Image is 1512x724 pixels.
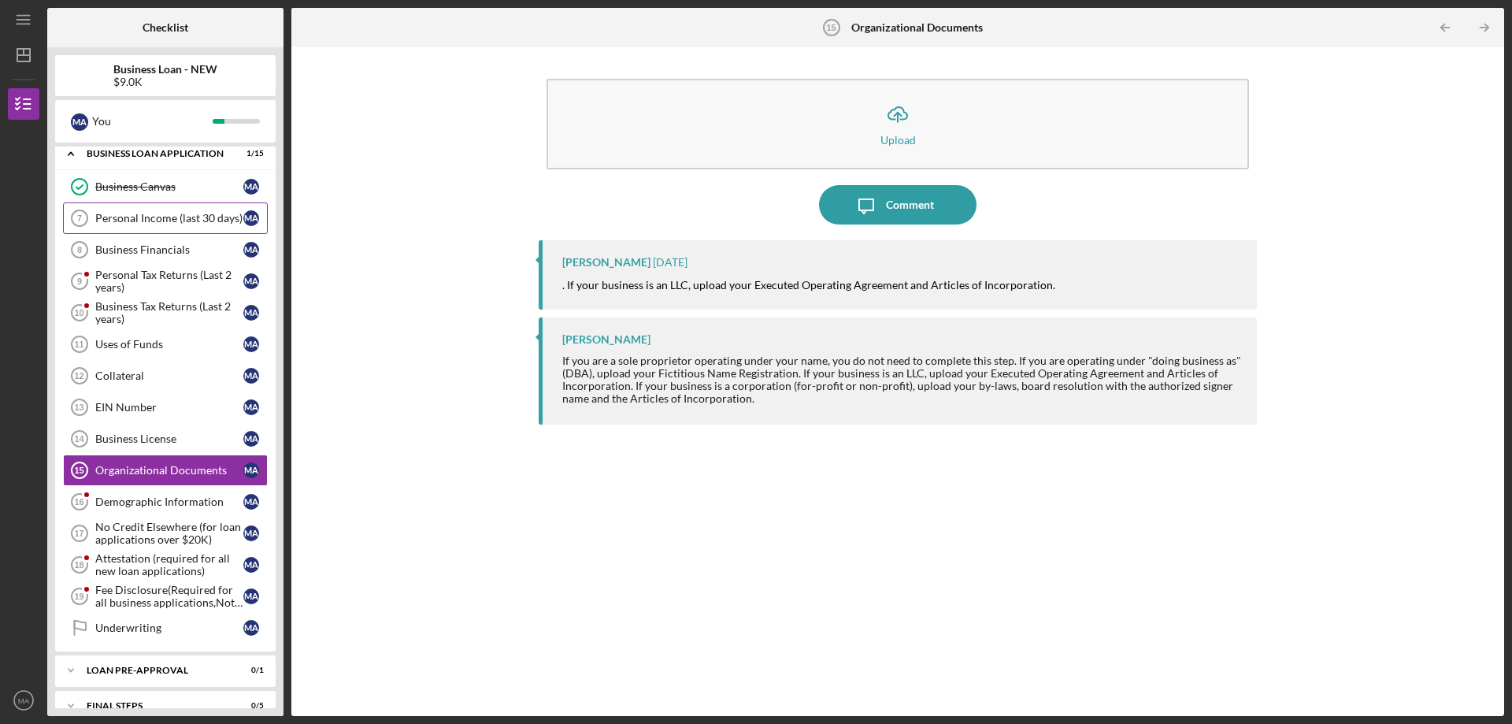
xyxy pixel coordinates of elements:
[74,592,83,601] tspan: 19
[562,256,650,269] div: [PERSON_NAME]
[8,685,39,716] button: MA
[235,149,264,158] div: 1 / 15
[547,79,1249,169] button: Upload
[243,431,259,447] div: M A
[95,180,243,193] div: Business Canvas
[235,701,264,711] div: 0 / 5
[243,210,259,226] div: M A
[63,581,268,612] a: 19Fee Disclosure(Required for all business applications,Not needed for Contractor loans)MA
[243,336,259,352] div: M A
[95,243,243,256] div: Business Financials
[243,399,259,415] div: M A
[95,369,243,382] div: Collateral
[87,666,224,675] div: LOAN PRE-APPROVAL
[74,371,83,381] tspan: 12
[243,620,259,636] div: M A
[243,273,259,289] div: M A
[71,113,88,131] div: M A
[880,134,916,146] div: Upload
[63,455,268,486] a: 15Organizational DocumentsMA
[243,242,259,258] div: M A
[63,612,268,644] a: UnderwritingMA
[243,557,259,573] div: M A
[143,21,188,34] b: Checklist
[63,329,268,360] a: 11Uses of FundsMA
[819,185,976,225] button: Comment
[243,462,259,478] div: M A
[113,76,217,88] div: $9.0K
[63,360,268,392] a: 12CollateralMA
[74,466,83,475] tspan: 15
[95,401,243,414] div: EIN Number
[95,552,243,577] div: Attestation (required for all new loan applications)
[63,297,268,329] a: 10Business Tax Returns (Last 2 years)MA
[827,23,836,32] tspan: 15
[74,403,83,412] tspan: 13
[95,300,243,325] div: Business Tax Returns (Last 2 years)
[87,701,224,711] div: FINAL STEPS
[77,245,82,254] tspan: 8
[95,622,243,634] div: Underwriting
[95,269,243,294] div: Personal Tax Returns (Last 2 years)
[243,525,259,541] div: M A
[562,355,1241,405] div: If you are a sole proprietor operating under your name, you do not need to complete this step. If...
[74,340,83,349] tspan: 11
[235,666,264,675] div: 0 / 1
[63,234,268,265] a: 8Business FinancialsMA
[95,433,243,445] div: Business License
[63,486,268,518] a: 16Demographic InformationMA
[243,588,259,604] div: M A
[95,584,243,609] div: Fee Disclosure(Required for all business applications,Not needed for Contractor loans)
[63,202,268,234] a: 7Personal Income (last 30 days)MA
[63,549,268,581] a: 18Attestation (required for all new loan applications)MA
[87,149,224,158] div: BUSINESS LOAN APPLICATION
[63,423,268,455] a: 14Business LicenseMA
[95,464,243,477] div: Organizational Documents
[243,368,259,384] div: M A
[653,256,687,269] time: 2025-08-06 18:26
[63,392,268,423] a: 13EIN NumberMA
[74,560,83,570] tspan: 18
[95,521,243,546] div: No Credit Elsewhere (for loan applications over $20K)
[77,277,82,286] tspan: 9
[74,434,84,444] tspan: 14
[95,338,243,351] div: Uses of Funds
[92,108,213,135] div: You
[18,696,30,705] text: MA
[77,213,82,223] tspan: 7
[63,518,268,549] a: 17No Credit Elsewhere (for loan applications over $20K)MA
[95,496,243,508] div: Demographic Information
[243,305,259,321] div: M A
[74,308,83,317] tspan: 10
[74,497,83,507] tspan: 16
[74,529,83,538] tspan: 17
[851,21,983,34] b: Organizational Documents
[63,171,268,202] a: Business CanvasMA
[243,494,259,510] div: M A
[113,63,217,76] b: Business Loan - NEW
[562,333,650,346] div: [PERSON_NAME]
[95,212,243,225] div: Personal Income (last 30 days)
[562,278,1055,291] mark: . If your business is an LLC, upload your Executed Operating Agreement and Articles of Incorporat...
[63,265,268,297] a: 9Personal Tax Returns (Last 2 years)MA
[886,185,934,225] div: Comment
[243,179,259,195] div: M A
